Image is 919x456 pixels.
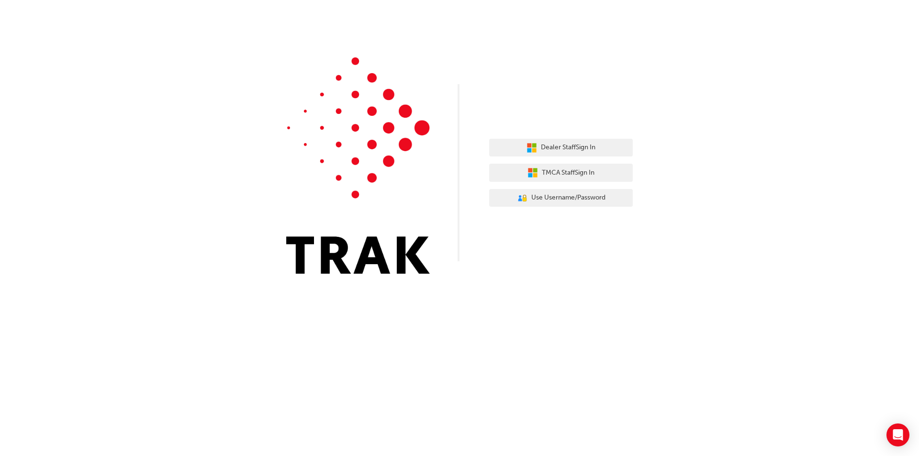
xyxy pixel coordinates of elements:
button: Use Username/Password [489,189,633,207]
button: Dealer StaffSign In [489,139,633,157]
span: Dealer Staff Sign In [541,142,595,153]
img: Trak [286,57,430,274]
span: Use Username/Password [531,192,605,203]
span: TMCA Staff Sign In [542,167,594,178]
div: Open Intercom Messenger [886,423,909,446]
button: TMCA StaffSign In [489,164,633,182]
